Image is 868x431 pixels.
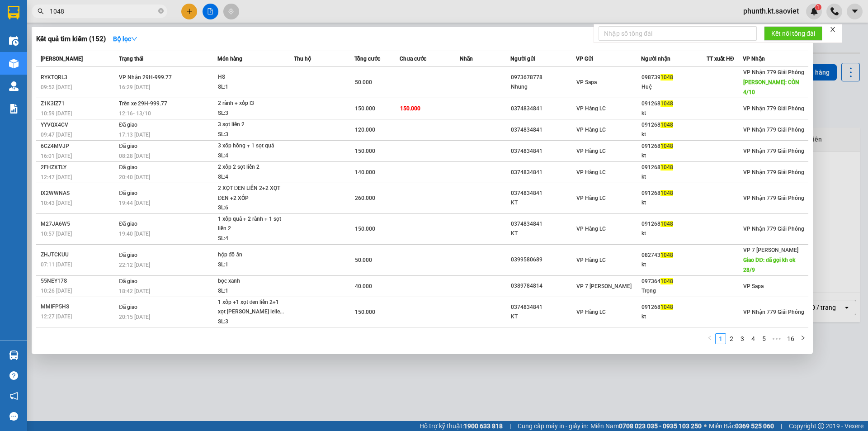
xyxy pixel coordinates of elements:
[576,257,606,263] span: VP Hàng LC
[218,276,286,286] div: bọc xanh
[218,286,286,296] div: SL: 1
[119,56,143,62] span: Trạng thái
[355,105,375,112] span: 150.000
[41,142,116,151] div: 6CZ4MVJP
[511,281,576,291] div: 0389784814
[642,277,706,286] div: 097364
[218,109,286,118] div: SL: 3
[510,56,535,62] span: Người gửi
[726,333,737,344] li: 2
[743,56,765,62] span: VP Nhận
[737,334,747,344] a: 3
[106,32,145,46] button: Bộ lọcdown
[355,127,375,133] span: 120.000
[743,69,804,76] span: VP Nhận 779 Giải Phóng
[704,333,715,344] li: Previous Page
[119,221,137,227] span: Đã giao
[642,163,706,172] div: 091268
[8,6,19,19] img: logo-vxr
[113,35,137,43] strong: Bộ lọc
[743,79,799,95] span: [PERSON_NAME]: CÒN 4/10
[119,252,137,258] span: Đã giao
[119,74,172,81] span: VP Nhận 29H-999.77
[641,56,670,62] span: Người nhận
[355,257,372,263] span: 50.000
[660,278,673,284] span: 1048
[41,276,116,286] div: 55NEY17S
[218,298,286,317] div: 1 xốp +1 xọt đen liền 2+1 xọt [PERSON_NAME] leiie...
[41,189,116,198] div: IX2WWNAS
[743,257,795,273] span: Giao DĐ: đã gọi kh ok 28/9
[511,198,576,208] div: KT
[41,99,116,109] div: Z1K3IZ71
[158,8,164,14] span: close-circle
[119,100,167,107] span: Trên xe 29H-999.77
[511,219,576,229] div: 0374834841
[218,250,286,260] div: hộp đồ ăn
[511,303,576,312] div: 0374834841
[511,312,576,322] div: KT
[41,84,72,90] span: 09:52 [DATE]
[511,147,576,156] div: 0374834841
[576,148,606,154] span: VP Hàng LC
[355,148,375,154] span: 150.000
[119,231,150,237] span: 19:40 [DATE]
[218,317,286,327] div: SL: 3
[119,288,150,294] span: 18:42 [DATE]
[660,190,673,196] span: 1048
[218,162,286,172] div: 2 xốp 2 sọt liền 2
[41,200,72,206] span: 10:43 [DATE]
[460,56,473,62] span: Nhãn
[41,56,83,62] span: [PERSON_NAME]
[119,143,137,149] span: Đã giao
[41,73,116,82] div: RYKTQRL3
[660,252,673,258] span: 1048
[743,309,804,315] span: VP Nhận 779 Giải Phóng
[715,333,726,344] li: 1
[743,148,804,154] span: VP Nhận 779 Giải Phóng
[726,334,736,344] a: 2
[737,333,748,344] li: 3
[119,200,150,206] span: 19:44 [DATE]
[355,226,375,232] span: 150.000
[511,73,576,82] div: 0973678778
[119,278,137,284] span: Đã giao
[355,309,375,315] span: 150.000
[784,333,797,344] li: 16
[119,122,137,128] span: Đã giao
[642,303,706,312] div: 091268
[642,142,706,151] div: 091268
[511,82,576,92] div: Nhung
[119,174,150,180] span: 20:40 [DATE]
[218,184,286,203] div: 2 XỌT ĐEN LIỀN 2+2 XỌT ĐEN +2 XỐP
[642,73,706,82] div: 098739
[660,143,673,149] span: 1048
[355,283,372,289] span: 40.000
[119,164,137,171] span: Đã giao
[218,120,286,130] div: 3 sọt liền 2
[119,132,150,138] span: 17:13 [DATE]
[9,412,18,421] span: message
[800,335,806,341] span: right
[38,8,44,14] span: search
[576,105,606,112] span: VP Hàng LC
[355,79,372,85] span: 50.000
[218,260,286,270] div: SL: 1
[119,190,137,196] span: Đã giao
[576,56,593,62] span: VP Gửi
[576,226,606,232] span: VP Hàng LC
[743,169,804,175] span: VP Nhận 779 Giải Phóng
[704,333,715,344] button: left
[769,333,784,344] span: •••
[511,168,576,177] div: 0374834841
[771,28,815,38] span: Kết nối tổng đài
[511,189,576,198] div: 0374834841
[660,164,673,171] span: 1048
[41,313,72,320] span: 12:27 [DATE]
[119,153,150,159] span: 08:28 [DATE]
[511,229,576,238] div: KT
[759,333,769,344] li: 5
[707,56,734,62] span: TT xuất HĐ
[599,26,757,41] input: Nhập số tổng đài
[119,84,150,90] span: 16:29 [DATE]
